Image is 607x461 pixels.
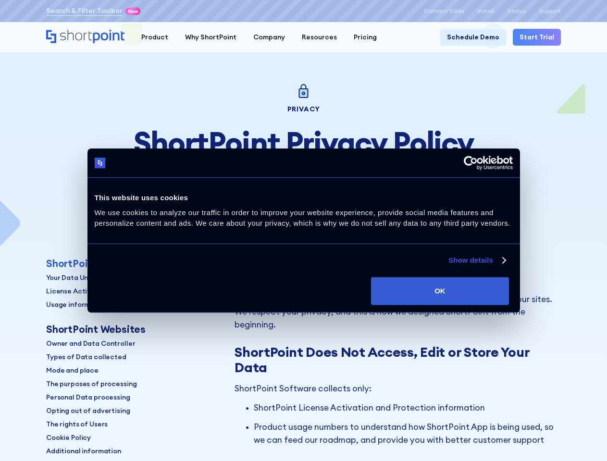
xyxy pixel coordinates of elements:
p: Types of Data collected [46,352,126,362]
div: Pricing [354,32,377,42]
a: Home [46,30,124,44]
a: Status [508,8,526,14]
div: Why ShortPoint [185,32,236,42]
a: Usercentrics Cookiebot - opens in a new window [429,156,513,170]
p: Product usage numbers to understand how ShortPoint App is being used, so we can feed our roadmap,... [254,421,561,446]
p: Cookie Policy [46,433,91,443]
p: Personal Data processing [46,392,130,402]
p: Additional information [46,446,121,456]
a: Company [245,29,293,46]
a: Show details [448,255,505,266]
div: Company [253,32,285,42]
div: Privacy [46,106,561,112]
a: Start Trial [513,29,561,46]
a: Why ShortPoint [176,29,245,46]
p: Usage information [46,300,108,310]
div: Resources [302,32,337,42]
img: logo [95,158,106,169]
button: OK [371,277,509,305]
div: This website uses cookies [95,192,513,204]
a: Search & Filter Toolbar [46,6,123,16]
a: Resources [293,29,345,46]
p: Opting out of advertising [46,406,130,416]
p: The rights of Users [46,419,108,429]
a: Contact Sales [424,8,464,14]
p: The purposes of processing [46,379,136,389]
h3: ShortPoint Does Not Access, Edit or Store Your Data [235,344,561,376]
p: Owner and Data Controller [46,339,136,349]
p: ShortPoint License Activation and Protection information [254,401,561,414]
div: ShortPoint Software [46,257,146,269]
a: Install [478,8,494,14]
iframe: Chat Widget [559,415,607,461]
div: ShortPoint Websites [46,323,146,335]
p: Mode and place [46,365,99,376]
div: Product [141,32,168,42]
a: Product [133,29,176,46]
a: Schedule Demo [440,29,506,46]
span: We use cookies to analyze our traffic in order to improve your website experience, provide social... [95,208,510,228]
h1: ShortPoint Privacy Policy [46,126,561,159]
p: Your Data Untouched [46,273,116,283]
a: Pricing [345,29,385,46]
p: ShortPoint Software collects only: [235,382,561,395]
a: Support [539,8,561,14]
p: License Activation [46,286,108,296]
